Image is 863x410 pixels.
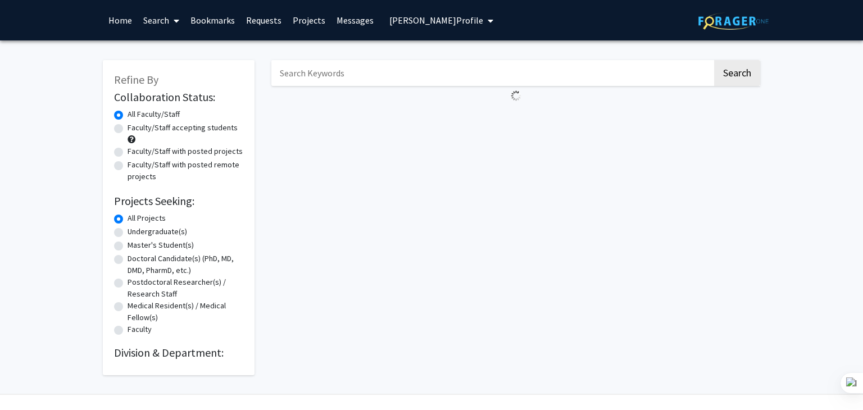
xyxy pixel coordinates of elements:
[114,90,243,104] h2: Collaboration Status:
[128,122,238,134] label: Faculty/Staff accepting students
[506,86,526,106] img: Loading
[714,60,760,86] button: Search
[331,1,379,40] a: Messages
[128,324,152,335] label: Faculty
[128,226,187,238] label: Undergraduate(s)
[185,1,240,40] a: Bookmarks
[271,60,712,86] input: Search Keywords
[240,1,287,40] a: Requests
[128,253,243,276] label: Doctoral Candidate(s) (PhD, MD, DMD, PharmD, etc.)
[128,276,243,300] label: Postdoctoral Researcher(s) / Research Staff
[114,72,158,86] span: Refine By
[389,15,483,26] span: [PERSON_NAME] Profile
[128,300,243,324] label: Medical Resident(s) / Medical Fellow(s)
[103,1,138,40] a: Home
[128,159,243,183] label: Faculty/Staff with posted remote projects
[114,346,243,359] h2: Division & Department:
[128,145,243,157] label: Faculty/Staff with posted projects
[114,194,243,208] h2: Projects Seeking:
[138,1,185,40] a: Search
[698,12,769,30] img: ForagerOne Logo
[128,108,180,120] label: All Faculty/Staff
[128,212,166,224] label: All Projects
[271,106,760,131] nav: Page navigation
[128,239,194,251] label: Master's Student(s)
[287,1,331,40] a: Projects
